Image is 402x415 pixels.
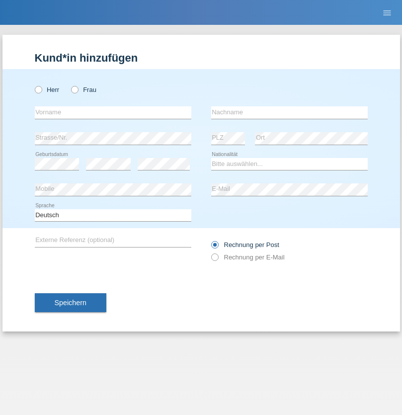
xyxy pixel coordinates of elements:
label: Frau [71,86,96,93]
label: Rechnung per E-Mail [211,253,285,261]
span: Speichern [55,299,86,307]
input: Frau [71,86,78,92]
input: Rechnung per E-Mail [211,253,218,266]
input: Herr [35,86,41,92]
label: Rechnung per Post [211,241,279,249]
h1: Kund*in hinzufügen [35,52,368,64]
input: Rechnung per Post [211,241,218,253]
label: Herr [35,86,60,93]
i: menu [382,8,392,18]
button: Speichern [35,293,106,312]
a: menu [377,9,397,15]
